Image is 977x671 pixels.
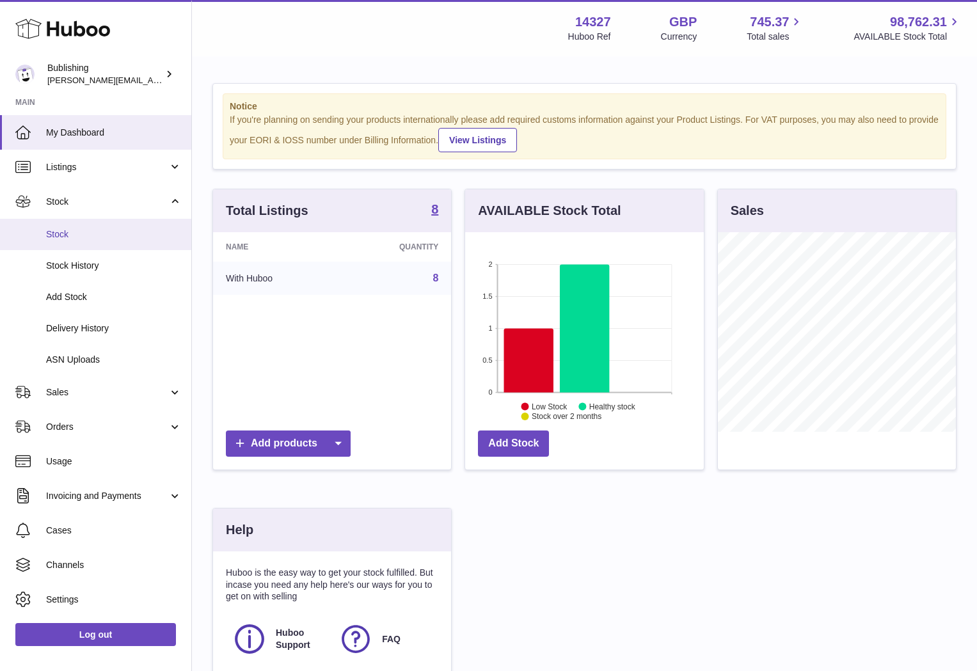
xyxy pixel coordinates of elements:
[890,13,947,31] span: 98,762.31
[226,202,308,219] h3: Total Listings
[46,490,168,502] span: Invoicing and Payments
[46,354,182,366] span: ASN Uploads
[431,203,438,218] a: 8
[226,430,351,457] a: Add products
[230,100,939,113] strong: Notice
[854,13,962,43] a: 98,762.31 AVAILABLE Stock Total
[46,228,182,241] span: Stock
[46,322,182,335] span: Delivery History
[15,65,35,84] img: hamza@bublishing.com
[213,262,338,295] td: With Huboo
[489,260,493,268] text: 2
[382,633,401,645] span: FAQ
[46,260,182,272] span: Stock History
[226,567,438,603] p: Huboo is the easy way to get your stock fulfilled. But incase you need any help here's our ways f...
[489,388,493,396] text: 0
[532,402,568,411] text: Low Stock
[338,232,451,262] th: Quantity
[47,62,163,86] div: Bublishing
[338,622,432,656] a: FAQ
[431,203,438,216] strong: 8
[478,430,549,457] a: Add Stock
[46,291,182,303] span: Add Stock
[15,623,176,646] a: Log out
[669,13,697,31] strong: GBP
[483,292,493,300] text: 1.5
[750,13,789,31] span: 745.37
[46,127,182,139] span: My Dashboard
[854,31,962,43] span: AVAILABLE Stock Total
[230,114,939,152] div: If you're planning on sending your products internationally please add required customs informati...
[483,356,493,364] text: 0.5
[747,31,804,43] span: Total sales
[433,272,438,283] a: 8
[731,202,764,219] h3: Sales
[213,232,338,262] th: Name
[489,324,493,332] text: 1
[46,161,168,173] span: Listings
[46,525,182,537] span: Cases
[589,402,636,411] text: Healthy stock
[232,622,326,656] a: Huboo Support
[568,31,611,43] div: Huboo Ref
[46,386,168,399] span: Sales
[532,412,601,421] text: Stock over 2 months
[478,202,621,219] h3: AVAILABLE Stock Total
[46,421,168,433] span: Orders
[661,31,697,43] div: Currency
[226,521,253,539] h3: Help
[575,13,611,31] strong: 14327
[747,13,804,43] a: 745.37 Total sales
[46,196,168,208] span: Stock
[47,75,257,85] span: [PERSON_NAME][EMAIL_ADDRESS][DOMAIN_NAME]
[46,559,182,571] span: Channels
[438,128,517,152] a: View Listings
[276,627,324,651] span: Huboo Support
[46,594,182,606] span: Settings
[46,455,182,468] span: Usage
